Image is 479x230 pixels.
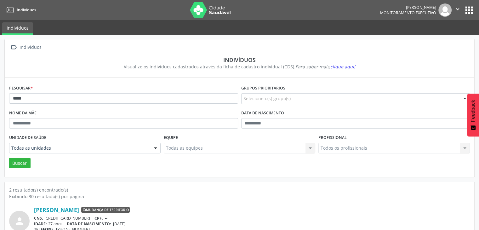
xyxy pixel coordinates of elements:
[9,193,470,200] div: Exibindo 30 resultado(s) por página
[164,133,178,143] label: Equipe
[380,5,436,10] div: [PERSON_NAME]
[34,206,79,213] a: [PERSON_NAME]
[18,43,43,52] div: Indivíduos
[11,145,148,151] span: Todas as unidades
[241,108,284,118] label: Data de nascimento
[34,221,470,227] div: 27 anos
[14,56,465,63] div: Indivíduos
[34,216,43,221] span: CNS:
[9,108,37,118] label: Nome da mãe
[295,64,355,70] i: Para saber mais,
[14,63,465,70] div: Visualize os indivíduos cadastrados através da ficha de cadastro individual (CDS).
[467,94,479,136] button: Feedback - Mostrar pesquisa
[81,207,130,213] span: Mudança de território
[380,10,436,15] span: Monitoramento Executivo
[9,187,470,193] div: 2 resultado(s) encontrado(s)
[94,216,103,221] span: CPF:
[2,22,33,35] a: Indivíduos
[452,3,464,17] button: 
[330,64,355,70] span: clique aqui!
[464,5,475,16] button: apps
[318,133,347,143] label: Profissional
[9,83,33,93] label: Pesquisar
[9,43,18,52] i: 
[105,216,107,221] span: --
[438,3,452,17] img: img
[34,216,470,221] div: [CREDIT_CARD_NUMBER]
[9,43,43,52] a:  Indivíduos
[4,5,36,15] a: Indivíduos
[454,6,461,13] i: 
[9,133,46,143] label: Unidade de saúde
[17,7,36,13] span: Indivíduos
[113,221,125,227] span: [DATE]
[34,221,47,227] span: IDADE:
[470,100,476,122] span: Feedback
[241,83,285,93] label: Grupos prioritários
[9,158,31,169] button: Buscar
[67,221,111,227] span: DATA DE NASCIMENTO:
[243,95,291,102] span: Selecione o(s) grupo(s)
